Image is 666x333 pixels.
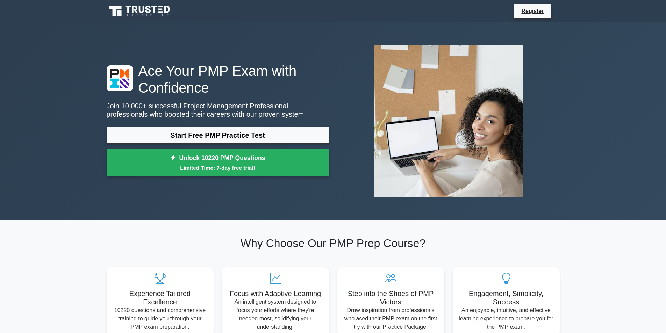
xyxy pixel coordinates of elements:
[458,289,554,306] h5: Engagement, Simplicity, Success
[343,306,439,331] p: Draw inspiration from professionals who aced their PMP exam on the first try with our Practice Pa...
[107,237,560,250] h2: Why Choose Our PMP Prep Course?
[112,289,208,306] h5: Experience Tailored Excellence
[107,63,329,96] h1: Ace Your PMP Exam with Confidence
[115,164,320,172] small: Limited Time: 7-day free trial!
[458,306,554,331] p: An enjoyable, intuitive, and effective learning experience to prepare you for the PMP exam.
[343,289,439,306] h5: Step into the Shoes of PMP Victors
[228,298,323,331] p: An intelligent system designed to focus your efforts where they're needed most, solidifying your ...
[107,102,329,118] p: Join 10,000+ successful Project Management Professional professionals who boosted their careers w...
[228,289,323,298] h5: Focus with Adaptive Learning
[107,149,329,177] a: Unlock 10220 PMP QuestionsLimited Time: 7-day free trial!
[107,127,329,144] a: Start Free PMP Practice Test
[517,7,548,15] a: Register
[112,306,208,331] p: 10220 questions and comprehensive training to guide you through your PMP exam preparation.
